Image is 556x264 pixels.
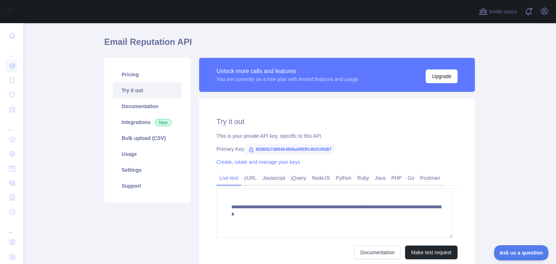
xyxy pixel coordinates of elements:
div: ... [6,43,17,58]
h1: Email Reputation API [104,36,475,54]
a: Documentation [354,246,401,259]
a: Go [405,172,417,184]
button: Upgrade [426,69,458,83]
div: ... [6,220,17,234]
div: Primary Key: [216,145,458,153]
div: Unlock more calls and features [216,67,358,76]
a: Documentation [113,98,182,114]
span: New [155,119,172,126]
a: PHP [388,172,405,184]
span: 82965b7d864b484ba9f93fc4b919fd87 [245,144,334,155]
a: Python [333,172,354,184]
h2: Try it out [216,116,458,127]
a: Postman [417,172,443,184]
a: Javascript [260,172,288,184]
iframe: Toggle Customer Support [494,245,549,260]
a: NodeJS [309,172,333,184]
span: Invite users [489,8,517,16]
a: Live test [216,172,241,184]
a: cURL [241,172,260,184]
a: Usage [113,146,182,162]
a: Java [372,172,389,184]
a: Pricing [113,67,182,82]
div: This is your private API key, specific to this API. [216,132,458,140]
button: Make test request [405,246,458,259]
button: Invite users [477,6,518,17]
a: Try it out [113,82,182,98]
a: Settings [113,162,182,178]
div: ... [6,117,17,132]
a: Bulk upload (CSV) [113,130,182,146]
div: You are currently on a free plan with limited features and usage [216,76,358,83]
a: jQuery [288,172,309,184]
a: Integrations New [113,114,182,130]
a: Ruby [354,172,372,184]
a: Support [113,178,182,194]
a: Create, rotate and manage your keys [216,159,300,165]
